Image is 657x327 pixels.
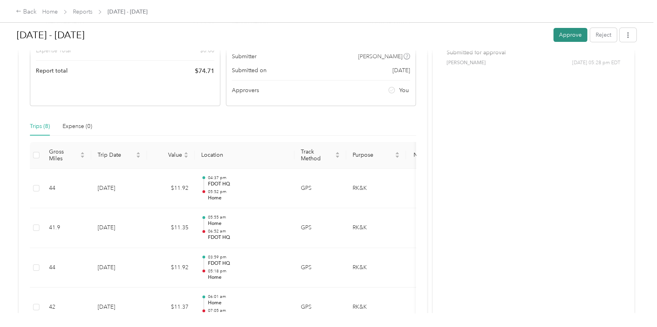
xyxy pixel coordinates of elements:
td: GPS [294,208,346,248]
td: RK&K [346,169,406,209]
td: [DATE] [91,248,147,288]
button: Reject [590,28,617,42]
a: Reports [73,8,92,15]
p: 06:01 am [208,294,288,299]
span: Value [153,152,182,158]
iframe: Everlance-gr Chat Button Frame [612,282,657,327]
td: [DATE] [91,208,147,248]
span: caret-down [395,154,400,159]
td: $11.35 [147,208,195,248]
span: caret-up [335,151,340,156]
p: Home [208,220,288,227]
p: Home [208,299,288,307]
td: $11.92 [147,248,195,288]
h1: Aug 1 - 31, 2025 [17,26,548,45]
span: caret-down [184,154,188,159]
span: caret-down [80,154,85,159]
span: Approvers [232,86,259,95]
span: Submitted on [232,66,267,75]
th: Value [147,142,195,169]
p: 03:59 pm [208,254,288,260]
p: 05:18 pm [208,268,288,274]
span: caret-up [184,151,188,156]
th: Track Method [294,142,346,169]
th: Notes [406,142,436,169]
button: Approve [553,28,587,42]
td: GPS [294,169,346,209]
p: Home [208,274,288,281]
p: 05:52 pm [208,189,288,195]
span: Purpose [353,152,393,158]
p: FDOT HQ [208,234,288,241]
div: Trips (8) [30,122,50,131]
span: Track Method [301,148,333,162]
span: Gross Miles [49,148,78,162]
td: 41.9 [43,208,91,248]
p: 04:37 pm [208,175,288,181]
p: 07:05 am [208,308,288,313]
div: Expense (0) [63,122,92,131]
td: $11.92 [147,169,195,209]
p: Home [208,195,288,202]
p: 06:52 am [208,229,288,234]
td: RK&K [346,208,406,248]
th: Location [195,142,294,169]
span: caret-up [80,151,85,156]
td: 44 [43,169,91,209]
td: 44 [43,248,91,288]
span: $ 74.71 [195,66,214,76]
th: Trip Date [91,142,147,169]
span: [PERSON_NAME] [447,59,486,67]
span: Report total [36,67,68,75]
p: FDOT HQ [208,260,288,267]
span: [DATE] - [DATE] [108,8,147,16]
th: Purpose [346,142,406,169]
a: Home [42,8,58,15]
span: [DATE] [392,66,410,75]
p: 05:55 am [208,215,288,220]
span: [DATE] 05:28 pm EDT [572,59,620,67]
td: [DATE] [91,169,147,209]
span: caret-up [136,151,141,156]
div: Back [16,7,37,17]
span: caret-down [136,154,141,159]
span: You [399,86,409,95]
span: Trip Date [98,152,134,158]
td: GPS [294,248,346,288]
span: caret-up [395,151,400,156]
td: RK&K [346,248,406,288]
span: caret-down [335,154,340,159]
th: Gross Miles [43,142,91,169]
p: FDOT HQ [208,181,288,188]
